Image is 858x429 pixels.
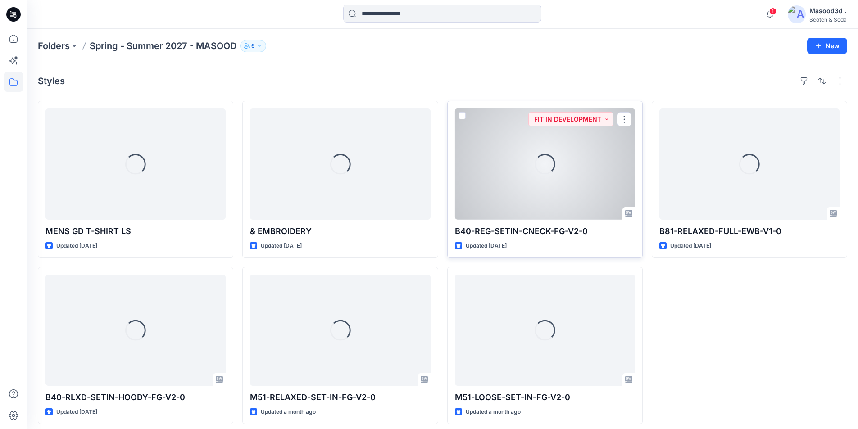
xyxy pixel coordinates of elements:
p: Updated [DATE] [466,241,507,251]
div: Scotch & Soda [809,16,847,23]
p: MENS GD T-SHIRT LS [45,225,226,238]
p: Updated [DATE] [56,241,97,251]
div: Masood3d . [809,5,847,16]
p: Updated [DATE] [670,241,711,251]
p: Spring - Summer 2027 - MASOOD [90,40,236,52]
p: M51-RELAXED-SET-IN-FG-V2-0 [250,391,430,404]
span: 1 [769,8,776,15]
p: Updated a month ago [466,407,521,417]
p: B81-RELAXED-FULL-EWB-V1-0 [659,225,840,238]
p: B40-RLXD-SETIN-HOODY-FG-V2-0 [45,391,226,404]
p: Updated a month ago [261,407,316,417]
button: 6 [240,40,266,52]
p: Updated [DATE] [56,407,97,417]
a: Folders [38,40,70,52]
button: New [807,38,847,54]
p: B40-REG-SETIN-CNECK-FG-V2-0 [455,225,635,238]
p: M51-LOOSE-SET-IN-FG-V2-0 [455,391,635,404]
p: & EMBROIDERY [250,225,430,238]
p: Updated [DATE] [261,241,302,251]
img: avatar [788,5,806,23]
p: 6 [251,41,255,51]
h4: Styles [38,76,65,86]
